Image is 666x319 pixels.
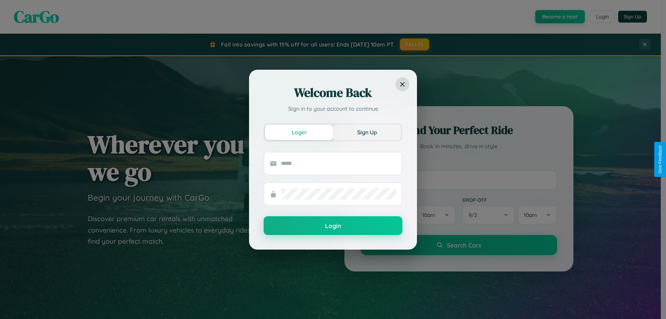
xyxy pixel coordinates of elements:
[333,125,401,140] button: Sign Up
[658,145,663,174] div: Give Feedback
[264,216,402,235] button: Login
[264,104,402,113] p: Sign in to your account to continue
[264,84,402,101] h2: Welcome Back
[265,125,333,140] button: Login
